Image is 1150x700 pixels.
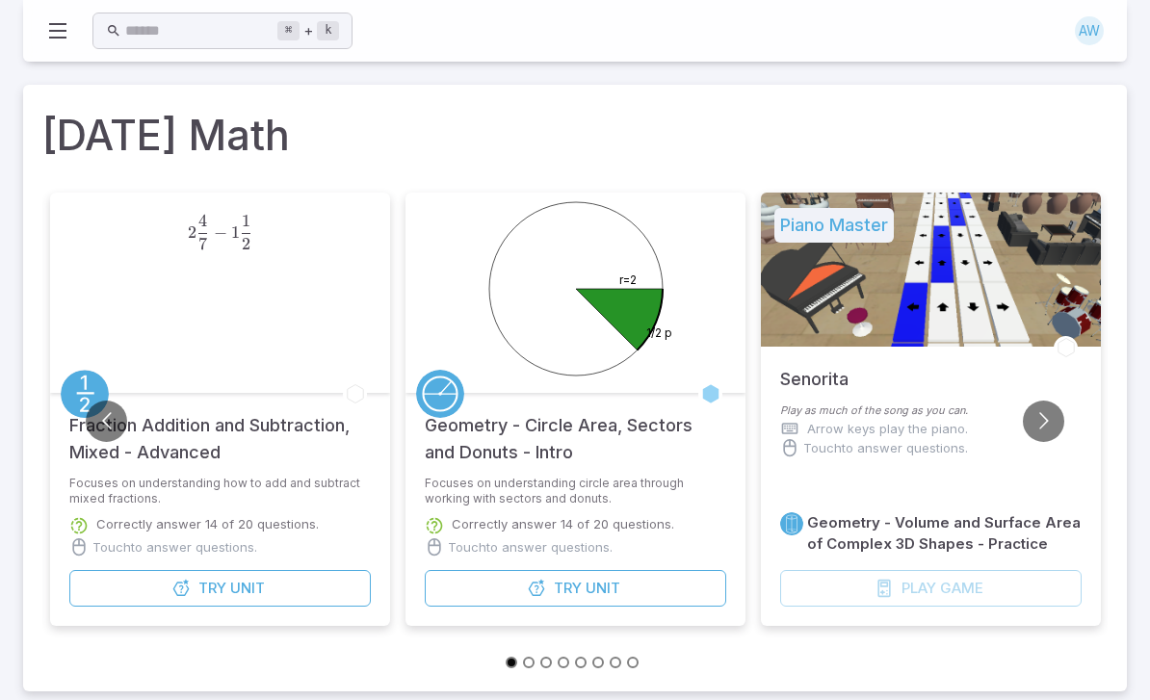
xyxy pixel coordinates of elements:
kbd: ⌘ [277,21,300,40]
p: Arrow keys play the piano. [807,419,968,438]
div: AW [1075,16,1104,45]
h6: Geometry - Volume and Surface Area of Complex 3D Shapes - Practice [807,512,1082,555]
span: 2 [188,222,196,243]
a: Circles [416,370,464,418]
h5: Piano Master [774,208,894,243]
span: 7 [198,234,207,254]
p: Correctly answer 14 of 20 questions. [96,516,319,531]
h5: Senorita [780,347,849,393]
p: Touch to answer questions. [448,537,613,557]
h5: Fraction Addition and Subtraction, Mixed - Advanced [69,393,371,466]
span: − [214,222,227,243]
span: 1 [231,222,240,243]
button: TryUnit [69,570,371,607]
span: ​ [207,215,209,238]
button: Go to slide 1 [506,657,517,668]
button: Go to slide 3 [540,657,552,668]
button: Go to slide 4 [558,657,569,668]
kbd: k [317,21,339,40]
span: Try [554,578,582,599]
p: Focuses on understanding circle area through working with sectors and donuts. [425,476,726,506]
button: TryUnit [425,570,726,607]
button: Go to next slide [1023,401,1064,442]
span: Unit [586,578,620,599]
p: Touch to answer questions. [803,438,968,457]
a: Geometry 3D [780,512,803,535]
div: Game play is only available on desktop and laptop devices [780,570,1082,607]
div: + [277,19,339,42]
span: Try [198,578,226,599]
h5: Geometry - Circle Area, Sectors and Donuts - Intro [425,393,726,466]
a: Fractions/Decimals [61,370,109,418]
p: Correctly answer 14 of 20 questions. [452,516,674,531]
button: Go to previous slide [86,401,127,442]
h1: [DATE] Math [42,104,1108,166]
button: Go to slide 7 [610,657,621,668]
button: Go to slide 5 [575,657,587,668]
span: 1 [242,211,250,231]
p: Touch to answer questions. [92,537,257,557]
span: 4 [198,211,207,231]
p: Play as much of the song as you can. [780,402,1082,419]
button: Go to slide 6 [592,657,604,668]
span: ​ [250,215,252,238]
span: Unit [230,578,265,599]
p: Focuses on understanding how to add and subtract mixed fractions. [69,476,371,506]
button: Go to slide 8 [627,657,639,668]
text: 1/2 pi [646,325,675,340]
text: r=2 [619,272,637,287]
span: 2 [242,234,250,254]
button: Go to slide 2 [523,657,535,668]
